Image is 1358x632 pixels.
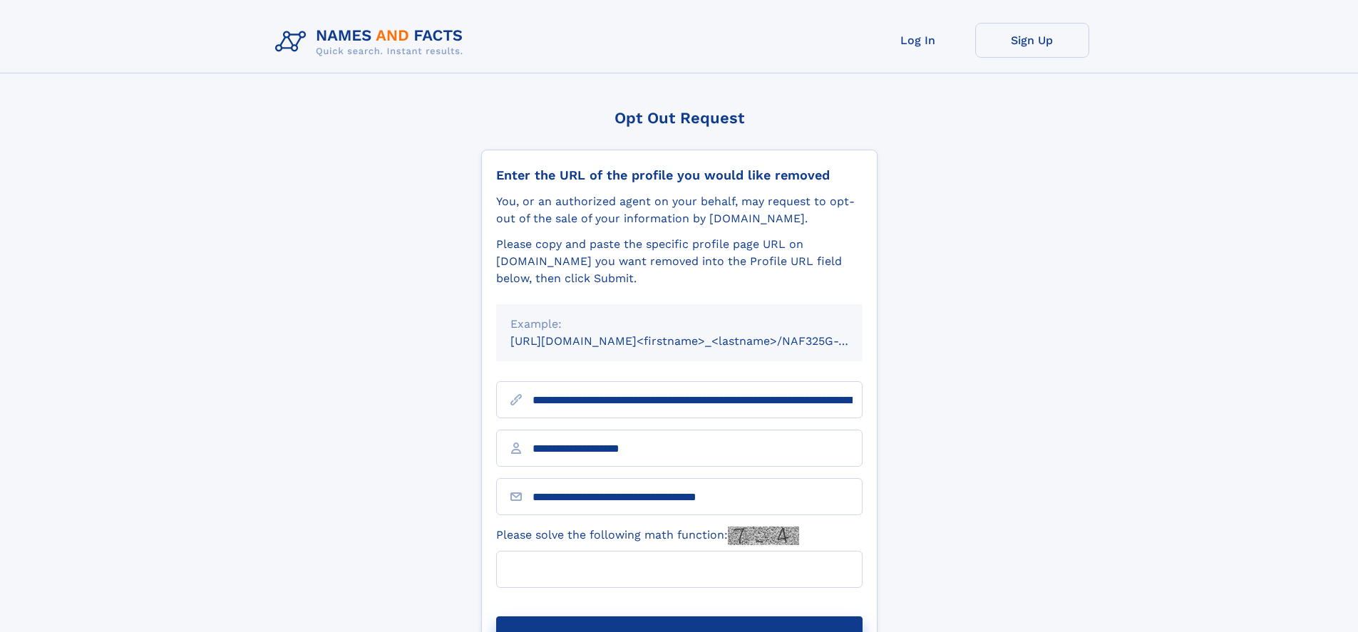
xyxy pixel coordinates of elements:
[481,109,878,127] div: Opt Out Request
[496,193,863,227] div: You, or an authorized agent on your behalf, may request to opt-out of the sale of your informatio...
[269,23,475,61] img: Logo Names and Facts
[496,527,799,545] label: Please solve the following math function:
[861,23,975,58] a: Log In
[496,236,863,287] div: Please copy and paste the specific profile page URL on [DOMAIN_NAME] you want removed into the Pr...
[975,23,1089,58] a: Sign Up
[496,167,863,183] div: Enter the URL of the profile you would like removed
[510,316,848,333] div: Example:
[510,334,890,348] small: [URL][DOMAIN_NAME]<firstname>_<lastname>/NAF325G-xxxxxxxx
